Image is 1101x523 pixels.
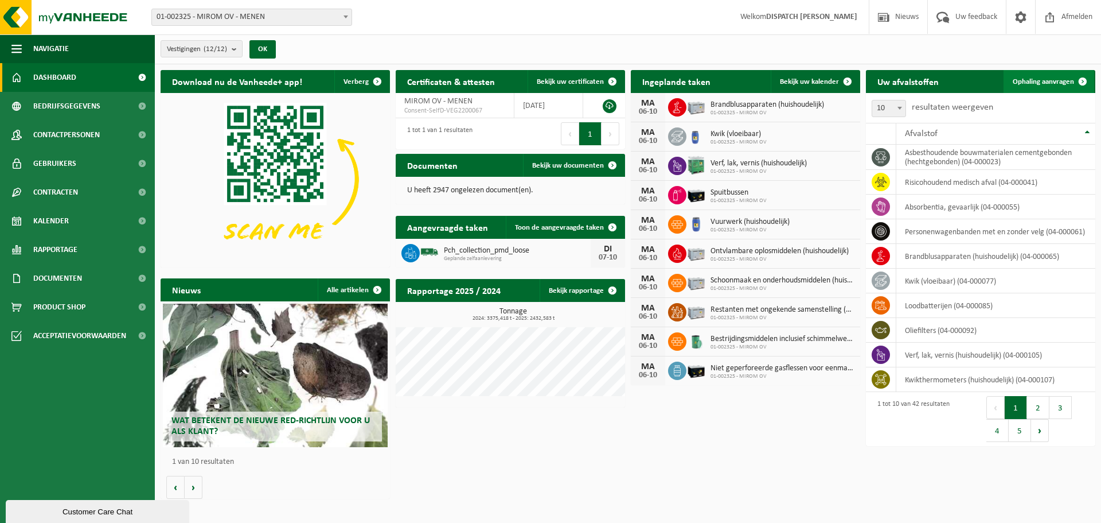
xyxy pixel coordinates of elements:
h2: Rapportage 2025 / 2024 [396,279,512,301]
span: Verberg [343,78,369,86]
span: Consent-SelfD-VEG2200067 [404,106,505,115]
span: Dashboard [33,63,76,92]
div: MA [637,99,659,108]
img: PB-LB-0680-HPE-GY-11 [686,96,706,116]
img: PB-HB-1400-HPE-GN-11 [686,154,706,176]
h2: Uw afvalstoffen [866,70,950,92]
span: Gebruikers [33,149,76,178]
span: Contactpersonen [33,121,100,149]
img: PB-LB-0680-HPE-BK-11 [686,184,706,204]
button: Vorige [166,476,185,499]
button: 3 [1049,396,1072,419]
td: risicohoudend medisch afval (04-000041) [896,170,1095,195]
span: Geplande zelfaanlevering [444,255,591,262]
div: 06-10 [637,313,659,321]
td: verf, lak, vernis (huishoudelijk) (04-000105) [896,343,1095,367]
button: 1 [1005,396,1027,419]
span: Bekijk uw kalender [780,78,839,86]
span: 01-002325 - MIROM OV [710,344,854,351]
img: PB-LB-0680-HPE-BK-11 [686,360,706,379]
h2: Nieuws [161,278,212,301]
span: Brandblusapparaten (huishoudelijk) [710,100,824,110]
span: Product Shop [33,293,85,321]
button: Vestigingen(12/12) [161,40,243,57]
span: Afvalstof [905,129,938,138]
img: PB-LB-0680-HPE-GY-11 [686,301,706,321]
span: Bekijk uw documenten [532,162,604,169]
div: 1 tot 10 van 42 resultaten [872,395,950,443]
button: Previous [986,396,1005,419]
h2: Aangevraagde taken [396,216,499,238]
div: DI [596,245,619,254]
span: Acceptatievoorwaarden [33,321,126,350]
div: MA [637,362,659,371]
button: Next [602,122,619,145]
span: 01-002325 - MIROM OV [710,139,767,146]
td: kwikthermometers (huishoudelijk) (04-000107) [896,367,1095,392]
span: Navigatie [33,34,69,63]
div: 06-10 [637,225,659,233]
span: Bestrijdingsmiddelen inclusief schimmelwerende beschermingsmiddelen (huishoudeli... [710,335,854,344]
span: Vuurwerk (huishoudelijk) [710,218,790,227]
span: Ontvlambare oplosmiddelen (huishoudelijk) [710,247,849,256]
div: 06-10 [637,284,659,292]
button: Volgende [185,476,202,499]
h3: Tonnage [401,308,625,321]
span: 2024: 3375,418 t - 2025: 2432,583 t [401,316,625,321]
span: Niet geperforeerde gasflessen voor eenmalig gebruik (huishoudelijk) [710,364,854,373]
span: 01-002325 - MIROM OV [710,197,767,204]
td: asbesthoudende bouwmaterialen cementgebonden (hechtgebonden) (04-000023) [896,145,1095,170]
div: MA [637,157,659,166]
span: MIROM OV - MENEN [404,97,473,106]
img: PB-LB-0680-HPE-GY-11 [686,272,706,292]
button: Next [1031,419,1049,442]
a: Alle artikelen [318,278,389,301]
div: MA [637,245,659,254]
span: Documenten [33,264,82,293]
div: MA [637,333,659,342]
count: (12/12) [204,45,227,53]
div: 07-10 [596,254,619,262]
strong: DISPATCH [PERSON_NAME] [766,13,857,21]
button: OK [249,40,276,59]
span: 01-002325 - MIROM OV - MENEN [152,9,352,25]
button: Previous [561,122,579,145]
a: Bekijk rapportage [540,279,624,302]
div: MA [637,274,659,284]
span: Pch_collection_pmd_loose [444,246,591,255]
div: 1 tot 1 van 1 resultaten [401,121,473,146]
span: 01-002325 - MIROM OV [710,256,849,263]
span: 01-002325 - MIROM OV [710,315,854,321]
span: Contracten [33,178,78,207]
h2: Ingeplande taken [631,70,722,92]
span: Wat betekent de nieuwe RED-richtlijn voor u als klant? [171,416,370,436]
img: BL-SO-LV [420,242,439,262]
label: resultaten weergeven [912,103,993,112]
button: 5 [1009,419,1031,442]
span: Rapportage [33,235,77,264]
h2: Download nu de Vanheede+ app! [161,70,314,92]
a: Ophaling aanvragen [1004,70,1094,93]
h2: Documenten [396,154,469,176]
span: 01-002325 - MIROM OV [710,168,807,175]
span: Verf, lak, vernis (huishoudelijk) [710,159,807,168]
span: Vestigingen [167,41,227,58]
span: Kalender [33,207,69,235]
span: 10 [872,100,905,117]
div: MA [637,128,659,137]
span: 01-002325 - MIROM OV [710,227,790,234]
td: oliefilters (04-000092) [896,318,1095,343]
img: PB-OT-0200-MET-00-02 [686,331,706,350]
a: Bekijk uw documenten [523,154,624,177]
div: 06-10 [637,137,659,145]
span: 10 [872,100,906,117]
img: PB-OT-0120-HPE-00-02 [686,214,706,233]
div: 06-10 [637,342,659,350]
span: Bedrijfsgegevens [33,92,100,121]
span: 01-002325 - MIROM OV - MENEN [151,9,352,26]
span: Schoonmaak en onderhoudsmiddelen (huishoudelijk) [710,276,854,285]
span: 01-002325 - MIROM OV [710,110,824,117]
td: [DATE] [514,93,583,118]
button: 4 [986,419,1009,442]
div: 06-10 [637,196,659,204]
